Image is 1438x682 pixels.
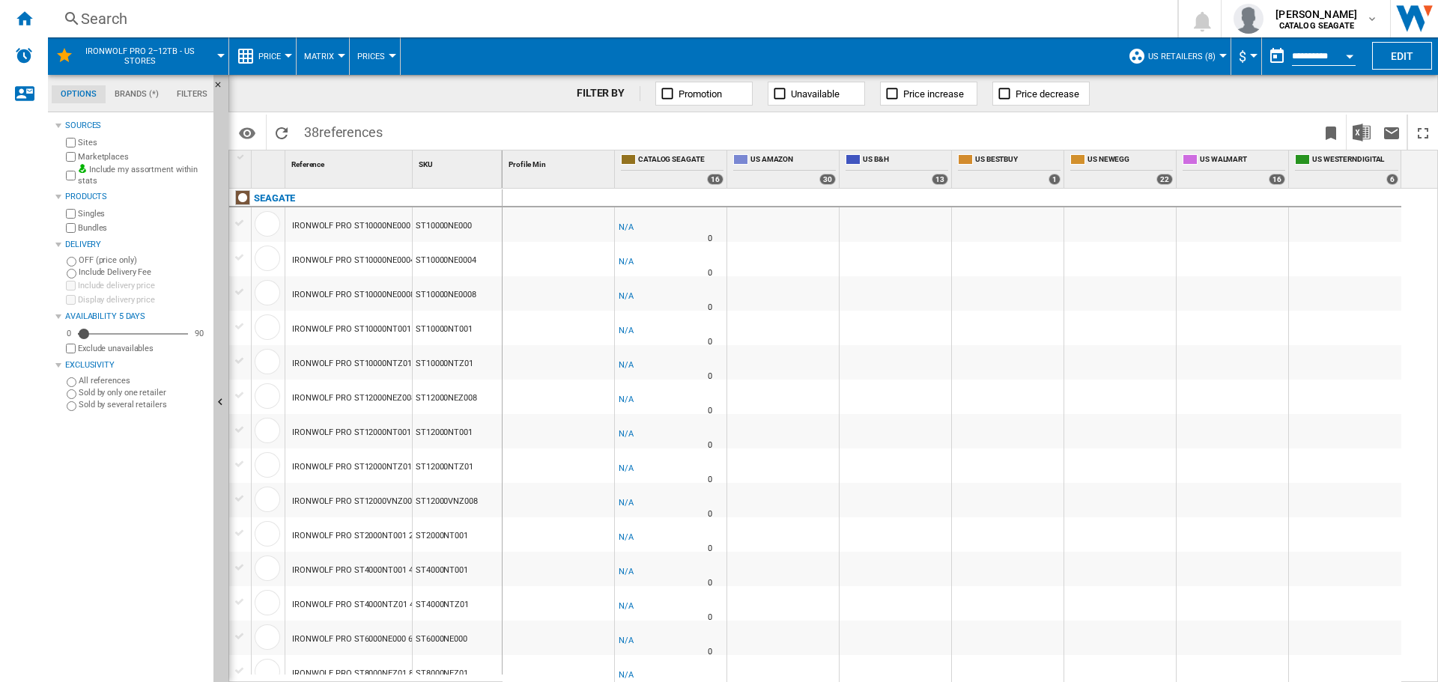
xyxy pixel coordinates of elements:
[213,75,231,102] button: Hide
[81,8,1138,29] div: Search
[708,335,712,350] div: Delivery Time : 0 day
[1234,4,1263,34] img: profile.jpg
[1336,40,1363,67] button: Open calendar
[67,377,76,387] input: All references
[880,82,977,106] button: Price increase
[1279,21,1354,31] b: CATALOG SEAGATE
[357,52,385,61] span: Prices
[66,223,76,233] input: Bundles
[413,242,502,276] div: ST10000NE0004
[413,448,502,483] div: ST12000NTZ01
[932,174,948,185] div: 13 offers sold by US B&H
[65,191,207,203] div: Products
[1408,115,1438,150] button: Maximize
[975,154,1061,167] span: US BESTBUY
[413,414,502,448] div: ST12000NT001
[66,295,76,305] input: Display delivery price
[288,150,412,174] div: Sort None
[1156,174,1173,185] div: 22 offers sold by US NEWEGG
[297,115,390,146] span: 38
[65,120,207,132] div: Sources
[619,633,634,648] div: N/A
[708,472,712,487] div: Delivery Time : 0 day
[619,599,634,614] div: N/A
[292,347,528,381] div: IRONWOLF PRO ST10000NTZ01 3.5" SATA III 10TB 7200 256MB
[78,343,207,354] label: Exclude unavailables
[1128,37,1223,75] div: US Retailers (8)
[292,312,432,347] div: IRONWOLF PRO ST10000NT001 10TB
[67,401,76,411] input: Sold by several retailers
[1353,124,1371,141] img: excel-24x24.png
[955,150,1064,188] div: US BESTBUY 1 offers sold by US BESTBUY
[708,369,712,384] div: Delivery Time : 0 day
[255,150,285,174] div: Sort None
[1148,52,1216,61] span: US Retailers (8)
[292,278,436,312] div: IRONWOLF PRO ST10000NE0008 10TB
[304,37,342,75] div: Matrix
[288,150,412,174] div: Reference Sort None
[416,150,502,174] div: SKU Sort None
[78,137,207,148] label: Sites
[66,152,76,162] input: Marketplaces
[292,622,422,657] div: IRONWOLF PRO ST6000NE000 6TB
[1049,174,1061,185] div: 1 offers sold by US BESTBUY
[67,257,76,267] input: OFF (price only)
[1016,88,1079,100] span: Price decrease
[52,85,106,103] md-tab-item: Options
[413,483,502,517] div: ST12000VNZ008
[619,289,634,304] div: N/A
[78,164,87,173] img: mysite-bg-18x18.png
[863,154,948,167] span: US B&H
[1067,150,1176,188] div: US NEWEGG 22 offers sold by US NEWEGG
[1269,174,1285,185] div: 16 offers sold by US WALMART
[1239,49,1246,64] span: $
[413,345,502,380] div: ST10000NTZ01
[78,151,207,162] label: Marketplaces
[750,154,836,167] span: US AMAZON
[79,255,207,266] label: OFF (price only)
[819,174,836,185] div: 30 offers sold by US AMAZON
[78,222,207,234] label: Bundles
[79,399,207,410] label: Sold by several retailers
[679,88,722,100] span: Promotion
[708,645,712,660] div: Delivery Time : 0 day
[707,174,723,185] div: 16 offers sold by CATALOG SEAGATE
[419,160,433,168] span: SKU
[66,166,76,185] input: Include my assortment within stats
[708,438,712,453] div: Delivery Time : 0 day
[304,52,334,61] span: Matrix
[1262,41,1292,71] button: md-calendar
[619,461,634,476] div: N/A
[1347,115,1377,150] button: Download in Excel
[78,294,207,305] label: Display delivery price
[79,37,215,75] button: IronWolf Pro 2–12TB - US Stores
[619,323,634,338] div: N/A
[619,220,634,235] div: N/A
[258,37,288,75] button: Price
[79,267,207,278] label: Include Delivery Fee
[1292,150,1401,188] div: US WESTERNDIGITAL 6 offers sold by US WESTERNDIGITAL
[619,255,634,270] div: N/A
[413,517,502,552] div: ST2000NT001
[55,37,221,75] div: IronWolf Pro 2–12TB - US Stores
[78,208,207,219] label: Singles
[1148,37,1223,75] button: US Retailers (8)
[506,150,614,174] div: Profile Min Sort None
[1200,154,1285,167] span: US WALMART
[106,85,168,103] md-tab-item: Brands (*)
[708,404,712,418] div: Delivery Time : 0 day
[65,239,207,251] div: Delivery
[66,344,76,353] input: Display delivery price
[708,231,712,246] div: Delivery Time : 0 day
[292,450,433,484] div: IRONWOLF PRO ST12000NTZ01 12TB
[1275,7,1357,22] span: [PERSON_NAME]
[78,326,188,341] md-slider: Availability
[413,207,502,242] div: ST10000NE000
[619,427,634,442] div: N/A
[708,507,712,522] div: Delivery Time : 0 day
[232,119,262,146] button: Options
[638,154,723,167] span: CATALOG SEAGATE
[292,553,423,588] div: IRONWOLF PRO ST4000NT001 4TB
[292,519,423,553] div: IRONWOLF PRO ST2000NT001 2TB
[357,37,392,75] button: Prices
